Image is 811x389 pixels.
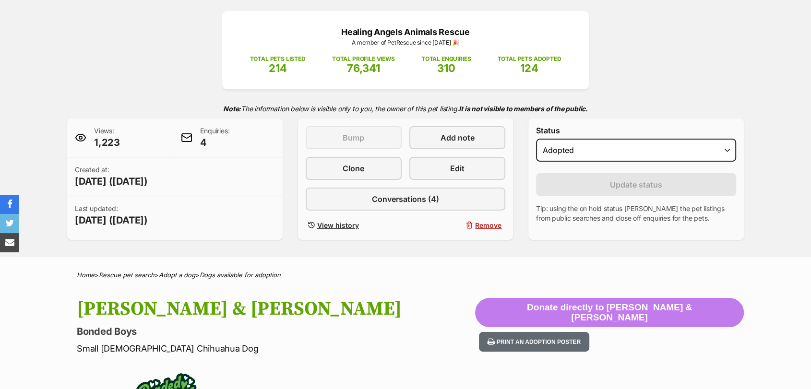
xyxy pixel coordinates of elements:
span: Clone [343,163,364,174]
span: 310 [437,62,455,74]
span: Add note [441,132,475,143]
div: > > > [53,271,758,279]
button: Bump [306,126,402,149]
span: Edit [450,163,465,174]
span: Conversations (4) [372,193,439,205]
label: Status [536,126,736,135]
a: Home [77,271,95,279]
p: TOTAL ENQUIRIES [421,55,471,63]
a: View history [306,218,402,232]
span: View history [317,220,359,230]
span: 1,223 [94,136,120,149]
span: Bump [343,132,364,143]
span: 4 [200,136,229,149]
span: 214 [269,62,287,74]
p: Last updated: [75,204,148,227]
p: Views: [94,126,120,149]
h1: [PERSON_NAME] & [PERSON_NAME] [77,298,475,320]
p: Enquiries: [200,126,229,149]
p: Bonded Boys [77,325,475,338]
strong: It is not visible to members of the public. [459,105,588,113]
p: A member of PetRescue since [DATE] 🎉 [237,38,574,47]
span: Update status [610,179,662,190]
span: 124 [520,62,538,74]
p: Tip: using the on hold status [PERSON_NAME] the pet listings from public searches and close off e... [536,204,736,223]
p: Small [DEMOGRAPHIC_DATA] Chihuahua Dog [77,342,475,355]
p: Healing Angels Animals Rescue [237,25,574,38]
p: TOTAL PETS ADOPTED [497,55,561,63]
a: Conversations (4) [306,188,506,211]
a: Clone [306,157,402,180]
button: Update status [536,173,736,196]
a: Dogs available for adoption [200,271,281,279]
button: Donate directly to [PERSON_NAME] & [PERSON_NAME] [475,298,744,328]
a: Rescue pet search [99,271,155,279]
button: Remove [409,218,505,232]
span: Remove [475,220,501,230]
p: Created at: [75,165,148,188]
a: Add note [409,126,505,149]
span: [DATE] ([DATE]) [75,175,148,188]
p: TOTAL PETS LISTED [250,55,306,63]
a: Adopt a dog [159,271,195,279]
p: The information below is visible only to you, the owner of this pet listing. [67,99,744,118]
p: TOTAL PROFILE VIEWS [332,55,395,63]
strong: Note: [223,105,241,113]
span: 76,341 [347,62,380,74]
button: Print an adoption poster [479,332,589,352]
a: Edit [409,157,505,180]
span: [DATE] ([DATE]) [75,213,148,227]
